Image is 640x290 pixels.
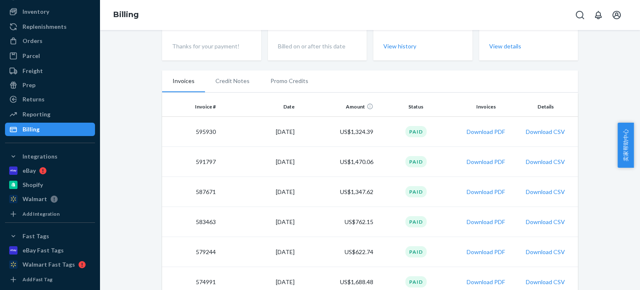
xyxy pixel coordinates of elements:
[455,97,517,117] th: Invoices
[5,178,95,192] a: Shopify
[467,248,505,256] button: Download PDF
[219,147,298,177] td: [DATE]
[22,195,47,203] div: Walmart
[219,177,298,207] td: [DATE]
[617,123,634,168] button: 卖家帮助中心
[467,218,505,226] button: Download PDF
[526,278,565,286] button: Download CSV
[5,258,95,271] a: Walmart Fast Tags
[526,248,565,256] button: Download CSV
[383,21,417,30] span: US$0.00
[467,128,505,136] button: Download PDF
[22,67,43,75] div: Freight
[5,5,95,18] a: Inventory
[162,237,219,267] td: 579244
[405,126,427,137] div: Paid
[467,188,505,196] button: Download PDF
[298,147,377,177] td: US$1,470.06
[5,123,95,136] a: Billing
[22,81,35,89] div: Prep
[22,246,64,255] div: eBay Fast Tags
[22,23,67,31] div: Replenishments
[5,34,95,48] a: Orders
[278,42,357,50] p: Billed on or after this date
[162,177,219,207] td: 587671
[162,117,219,147] td: 595930
[377,97,455,117] th: Status
[5,78,95,92] a: Prep
[5,93,95,106] a: Returns
[405,246,427,257] div: Paid
[383,42,416,50] button: View history
[5,20,95,33] a: Replenishments
[526,188,565,196] button: Download CSV
[219,97,298,117] th: Date
[5,229,95,243] button: Fast Tags
[489,42,521,50] button: View details
[107,3,145,27] ol: breadcrumbs
[22,276,52,283] div: Add Fast Tag
[22,110,50,119] div: Reporting
[5,49,95,63] a: Parcel
[22,260,75,269] div: Walmart Fast Tags
[5,108,95,121] a: Reporting
[467,278,505,286] button: Download PDF
[5,209,95,219] a: Add Integration
[219,237,298,267] td: [DATE]
[162,97,219,117] th: Invoice #
[526,128,565,136] button: Download CSV
[590,7,607,23] button: Open notifications
[113,10,139,19] a: Billing
[405,276,427,287] div: Paid
[219,117,298,147] td: [DATE]
[260,71,319,91] li: Promo Credits
[219,207,298,237] td: [DATE]
[405,156,427,167] div: Paid
[298,117,377,147] td: US$1,324.39
[298,177,377,207] td: US$1,347.62
[5,244,95,257] a: eBay Fast Tags
[22,8,49,16] div: Inventory
[517,97,578,117] th: Details
[22,52,40,60] div: Parcel
[172,42,251,50] p: Thanks for your payment!
[5,64,95,78] a: Freight
[298,237,377,267] td: US$622.74
[467,158,505,166] button: Download PDF
[405,186,427,197] div: Paid
[162,71,205,92] li: Invoices
[298,207,377,237] td: US$762.15
[526,218,565,226] button: Download CSV
[162,147,219,177] td: 591797
[22,152,57,161] div: Integrations
[22,232,49,240] div: Fast Tags
[5,192,95,206] a: Walmart
[22,181,43,189] div: Shopify
[526,158,565,166] button: Download CSV
[162,207,219,237] td: 583463
[5,150,95,163] button: Integrations
[22,37,42,45] div: Orders
[405,216,427,227] div: Paid
[205,71,260,91] li: Credit Notes
[22,125,40,134] div: Billing
[572,7,588,23] button: Open Search Box
[5,164,95,177] a: eBay
[22,166,36,175] div: eBay
[22,95,45,103] div: Returns
[608,7,625,23] button: Open account menu
[5,275,95,285] a: Add Fast Tag
[298,97,377,117] th: Amount
[22,210,60,217] div: Add Integration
